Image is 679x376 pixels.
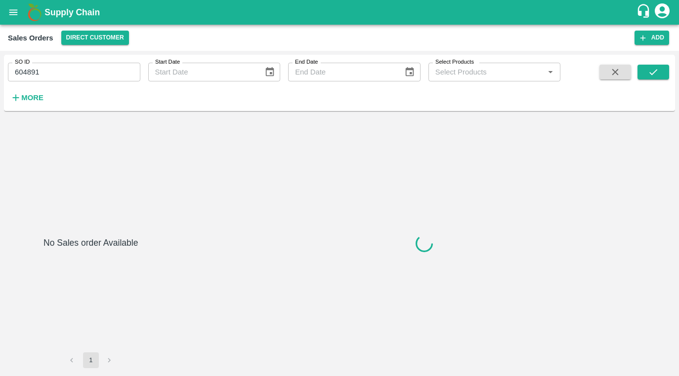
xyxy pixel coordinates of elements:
input: Select Products [431,66,542,78]
button: Choose date [400,63,419,81]
button: Open [544,66,557,78]
div: customer-support [636,3,653,21]
div: account of current user [653,2,671,23]
button: Select DC [61,31,129,45]
button: More [8,89,46,106]
input: Start Date [148,63,256,81]
input: End Date [288,63,396,81]
a: Supply Chain [44,5,636,19]
button: Choose date [260,63,279,81]
label: Start Date [155,58,180,66]
button: page 1 [83,352,99,368]
b: Supply Chain [44,7,100,17]
img: logo [25,2,44,22]
input: Enter SO ID [8,63,140,81]
label: SO ID [15,58,30,66]
strong: More [21,94,43,102]
div: Sales Orders [8,32,53,44]
button: Add [635,31,669,45]
h6: No Sales order Available [43,236,138,352]
nav: pagination navigation [63,352,119,368]
label: Select Products [435,58,474,66]
button: open drawer [2,1,25,24]
label: End Date [295,58,318,66]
